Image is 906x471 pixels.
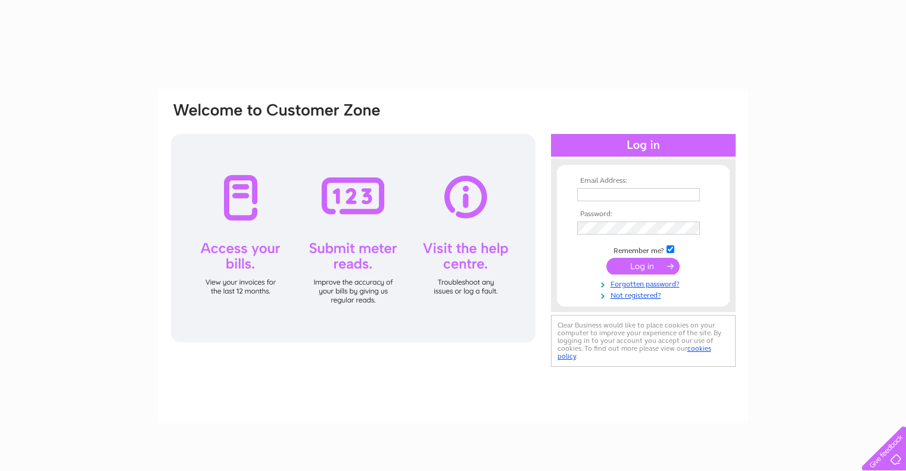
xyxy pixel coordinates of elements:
a: Not registered? [577,289,712,300]
td: Remember me? [574,244,712,255]
a: Forgotten password? [577,277,712,289]
th: Password: [574,210,712,219]
th: Email Address: [574,177,712,185]
div: Clear Business would like to place cookies on your computer to improve your experience of the sit... [551,315,736,367]
a: cookies policy [558,344,711,360]
input: Submit [606,258,680,275]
